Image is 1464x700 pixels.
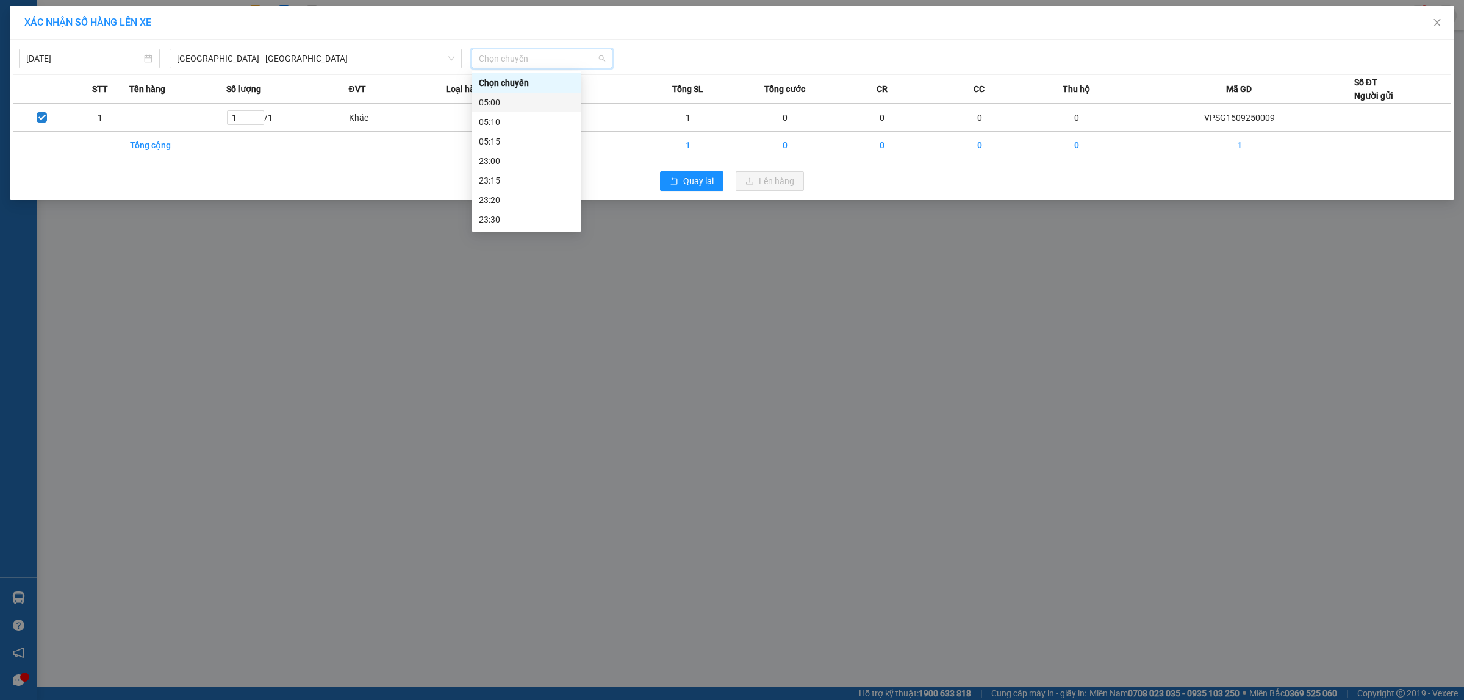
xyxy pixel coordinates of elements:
[877,82,888,96] span: CR
[446,82,484,96] span: Loại hàng
[177,49,454,68] span: Sài Gòn - Đà Lạt
[834,104,931,132] td: 0
[640,132,737,159] td: 1
[1432,18,1442,27] span: close
[1420,6,1454,40] button: Close
[348,104,445,132] td: Khác
[737,104,834,132] td: 0
[672,82,703,96] span: Tổng SL
[479,174,574,187] div: 23:15
[1063,82,1090,96] span: Thu hộ
[226,104,348,132] td: / 1
[640,104,737,132] td: 1
[974,82,985,96] span: CC
[931,104,1028,132] td: 0
[226,82,261,96] span: Số lượng
[764,82,805,96] span: Tổng cước
[348,82,365,96] span: ĐVT
[479,135,574,148] div: 05:15
[1226,82,1252,96] span: Mã GD
[670,177,678,187] span: rollback
[26,52,142,65] input: 15/09/2025
[479,76,574,90] div: Chọn chuyến
[1354,76,1393,102] div: Số ĐT Người gửi
[479,96,574,109] div: 05:00
[472,73,581,93] div: Chọn chuyến
[1028,104,1125,132] td: 0
[479,49,605,68] span: Chọn chuyến
[71,104,129,132] td: 1
[660,171,723,191] button: rollbackQuay lại
[1125,132,1354,159] td: 1
[1028,132,1125,159] td: 0
[24,16,151,28] span: XÁC NHẬN SỐ HÀNG LÊN XE
[834,132,931,159] td: 0
[129,82,165,96] span: Tên hàng
[479,193,574,207] div: 23:20
[92,82,108,96] span: STT
[931,132,1028,159] td: 0
[479,115,574,129] div: 05:10
[129,132,226,159] td: Tổng cộng
[446,104,543,132] td: ---
[683,174,714,188] span: Quay lại
[736,171,804,191] button: uploadLên hàng
[479,213,574,226] div: 23:30
[543,104,640,132] td: ---
[448,55,455,62] span: down
[479,154,574,168] div: 23:00
[737,132,834,159] td: 0
[1125,104,1354,132] td: VPSG1509250009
